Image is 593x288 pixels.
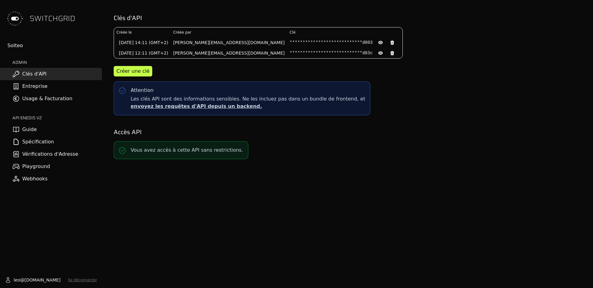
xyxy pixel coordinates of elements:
p: envoyez les requêtes d'API depuis un backend. [131,103,365,110]
h2: Accès API [114,128,584,136]
button: Se déconnecter [68,278,97,282]
h2: ADMIN [12,59,102,65]
td: [PERSON_NAME][EMAIL_ADDRESS][DOMAIN_NAME] [171,37,287,48]
th: Créée le [114,27,171,37]
span: [DOMAIN_NAME] [24,277,61,283]
span: Les clés API sont des informations sensibles. Ne les incluez pas dans un bundle de frontend, et [131,95,365,110]
td: [PERSON_NAME][EMAIL_ADDRESS][DOMAIN_NAME] [171,48,287,58]
div: Créer une clé [116,68,149,75]
td: [DATE] 14:11 (GMT+2) [114,37,171,48]
td: [DATE] 12:11 (GMT+2) [114,48,171,58]
span: SWITCHGRID [30,14,75,23]
button: Créer une clé [114,66,152,76]
span: leo [14,277,20,283]
h2: Clés d'API [114,14,584,22]
p: Vous avez accès à cette API sans restrictions. [131,146,243,154]
th: Créée par [171,27,287,37]
div: Solteo [7,42,102,49]
img: Switchgrid Logo [5,9,25,28]
span: @ [20,277,24,283]
h2: API ENEDIS v2 [12,115,102,121]
th: Clé [287,27,402,37]
div: Attention [131,87,154,94]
